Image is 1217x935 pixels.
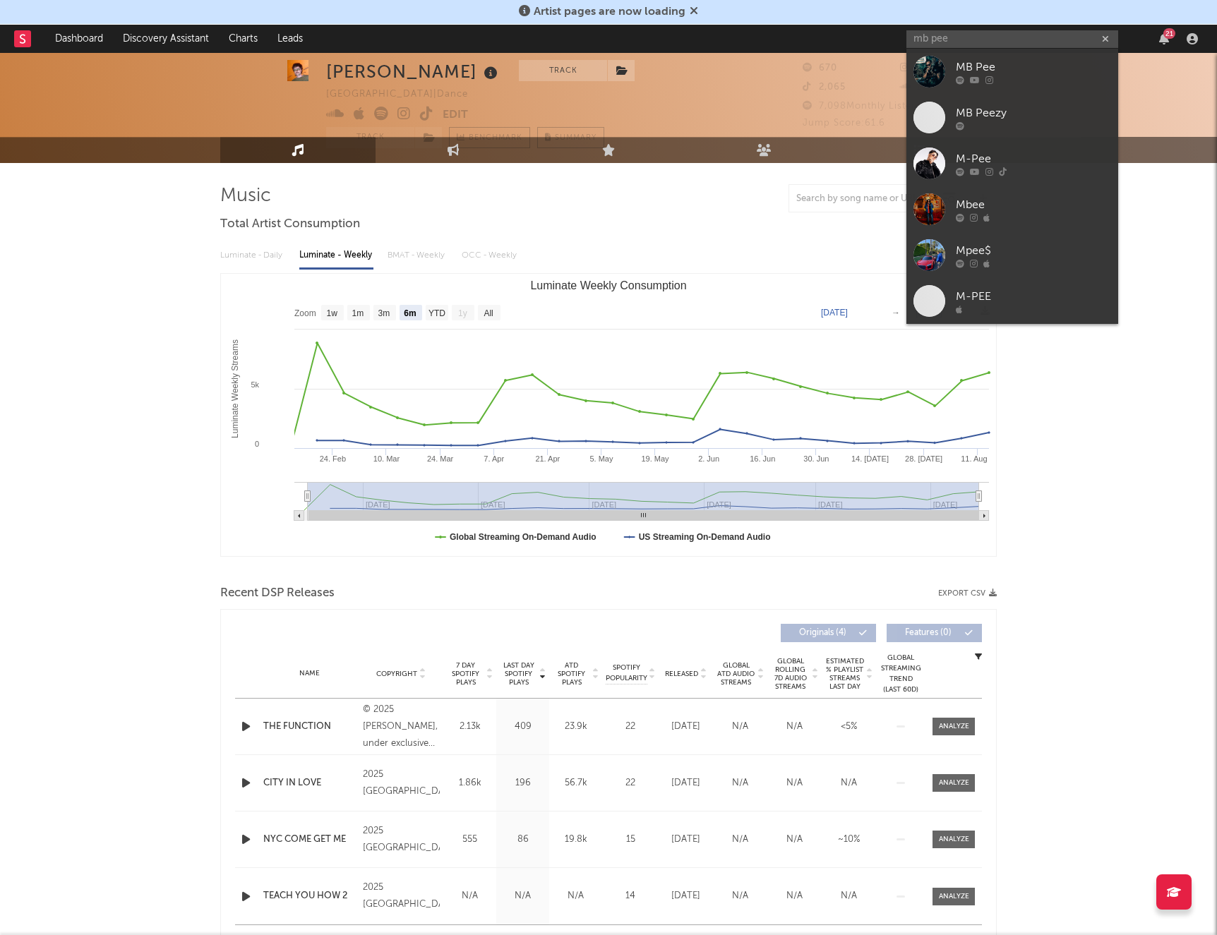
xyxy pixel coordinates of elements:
[717,833,764,847] div: N/A
[469,130,522,147] span: Benchmark
[230,339,240,438] text: Luminate Weekly Streams
[698,454,719,463] text: 2. Jun
[717,720,764,734] div: N/A
[662,776,709,790] div: [DATE]
[219,25,268,53] a: Charts
[606,833,655,847] div: 15
[717,661,755,687] span: Global ATD Audio Streams
[326,60,501,83] div: [PERSON_NAME]
[900,64,943,73] span: 1,609
[956,242,1111,259] div: Mpee$
[530,279,686,291] text: Luminate Weekly Consumption
[500,720,546,734] div: 409
[771,657,810,691] span: Global Rolling 7D Audio Streams
[906,186,1118,232] a: Mbee
[956,288,1111,305] div: M-PEE
[519,60,607,81] button: Track
[447,833,493,847] div: 555
[790,629,855,637] span: Originals ( 4 )
[404,308,416,318] text: 6m
[500,889,546,903] div: N/A
[641,454,669,463] text: 19. May
[956,59,1111,76] div: MB Pee
[500,833,546,847] div: 86
[320,454,346,463] text: 24. Feb
[606,663,647,684] span: Spotify Popularity
[45,25,113,53] a: Dashboard
[717,889,764,903] div: N/A
[263,776,356,790] a: CITY IN LOVE
[906,30,1118,48] input: Search for artists
[373,454,400,463] text: 10. Mar
[938,589,997,598] button: Export CSV
[500,661,537,687] span: Last Day Spotify Plays
[553,833,599,847] div: 19.8k
[906,95,1118,140] a: MB Peezy
[535,454,560,463] text: 21. Apr
[956,104,1111,121] div: MB Peezy
[363,823,440,857] div: 2025 [GEOGRAPHIC_DATA]
[825,776,873,790] div: N/A
[956,150,1111,167] div: M-Pee
[905,454,942,463] text: 28. [DATE]
[825,720,873,734] div: <5%
[327,308,338,318] text: 1w
[896,629,961,637] span: Features ( 0 )
[500,776,546,790] div: 196
[263,833,356,847] a: NYC COME GET ME
[956,196,1111,213] div: Mbee
[363,879,440,913] div: 2025 [GEOGRAPHIC_DATA]
[553,889,599,903] div: N/A
[606,889,655,903] div: 14
[299,243,373,267] div: Luminate - Weekly
[363,701,440,752] div: © 2025 [PERSON_NAME], under exclusive license to Universal Music GmbH
[662,720,709,734] div: [DATE]
[803,454,829,463] text: 30. Jun
[220,216,360,233] span: Total Artist Consumption
[447,776,493,790] div: 1.86k
[450,532,596,542] text: Global Streaming On-Demand Audio
[851,454,889,463] text: 14. [DATE]
[606,720,655,734] div: 22
[717,776,764,790] div: N/A
[447,661,484,687] span: 7 Day Spotify Plays
[781,624,876,642] button: Originals(4)
[803,64,837,73] span: 670
[665,670,698,678] span: Released
[803,119,885,128] span: Jump Score: 61.6
[268,25,313,53] a: Leads
[771,776,818,790] div: N/A
[961,454,987,463] text: 11. Aug
[887,624,982,642] button: Features(0)
[378,308,390,318] text: 3m
[880,653,922,695] div: Global Streaming Trend (Last 60D)
[639,532,771,542] text: US Streaming On-Demand Audio
[906,232,1118,278] a: Mpee$
[771,720,818,734] div: N/A
[352,308,364,318] text: 1m
[825,833,873,847] div: ~ 10 %
[789,193,938,205] input: Search by song name or URL
[294,308,316,318] text: Zoom
[484,308,493,318] text: All
[553,661,590,687] span: ATD Spotify Plays
[447,889,493,903] div: N/A
[363,766,440,800] div: 2025 [GEOGRAPHIC_DATA]
[221,274,996,556] svg: Luminate Weekly Consumption
[771,889,818,903] div: N/A
[892,308,900,318] text: →
[553,720,599,734] div: 23.9k
[690,6,698,18] span: Dismiss
[263,720,356,734] a: THE FUNCTION
[534,6,685,18] span: Artist pages are now loading
[251,380,259,389] text: 5k
[263,889,356,903] div: TEACH YOU HOW 2
[821,308,848,318] text: [DATE]
[443,107,468,124] button: Edit
[606,776,655,790] div: 22
[484,454,504,463] text: 7. Apr
[449,127,530,148] a: Benchmark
